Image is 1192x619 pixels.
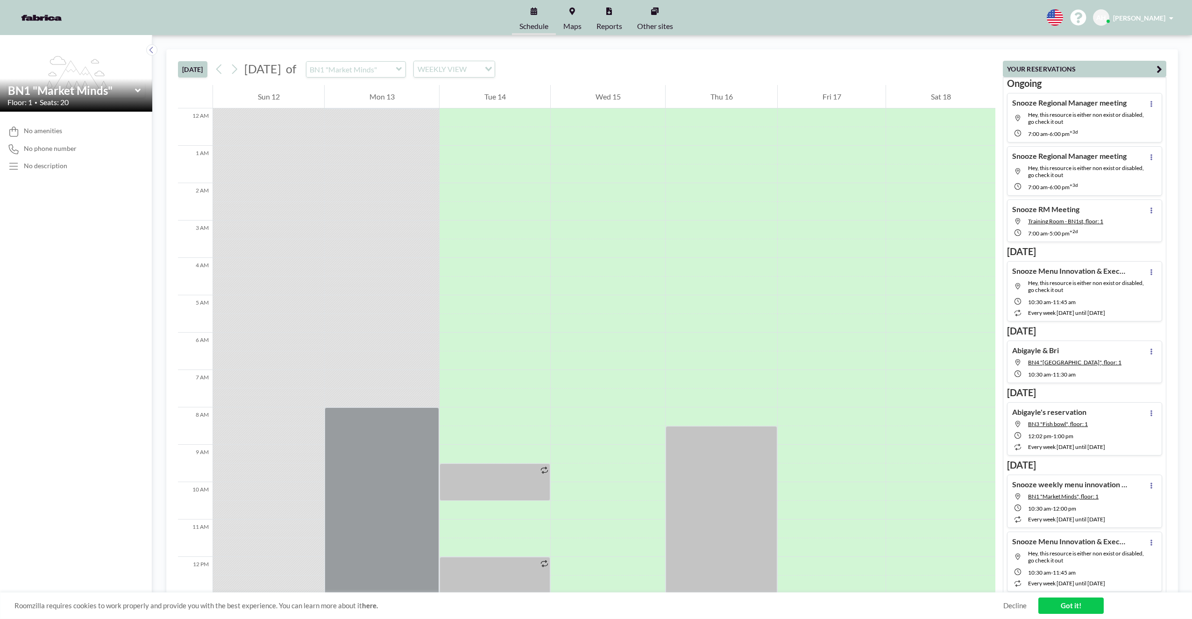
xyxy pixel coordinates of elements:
div: 8 AM [178,407,213,445]
span: 11:30 AM [1053,371,1076,378]
span: - [1048,130,1050,137]
div: 12 PM [178,557,213,594]
span: Hey, this resource is either non exist or disabled, go check it out [1028,111,1144,125]
span: No amenities [24,127,62,135]
input: Search for option [469,63,479,75]
span: No phone number [24,144,77,153]
img: organization-logo [15,8,68,27]
span: - [1051,371,1053,378]
h3: [DATE] [1007,246,1162,257]
h4: Snooze Regional Manager meeting [1012,151,1127,161]
div: 2 AM [178,183,213,221]
span: 6:00 PM [1050,130,1070,137]
span: 1:00 PM [1053,433,1073,440]
span: - [1048,184,1050,191]
div: Wed 15 [551,85,665,108]
span: AH [1096,14,1106,22]
div: Tue 14 [440,85,550,108]
div: 12 AM [178,108,213,146]
span: every week [DATE] until [DATE] [1028,443,1105,450]
span: 7:00 AM [1028,130,1048,137]
span: 6:00 PM [1050,184,1070,191]
span: - [1051,433,1053,440]
button: [DATE] [178,61,207,78]
span: Seats: 20 [40,98,69,107]
div: 5 AM [178,295,213,333]
span: Schedule [519,22,548,30]
h4: Snooze Menu Innovation & Execution [1012,266,1129,276]
div: No description [24,162,67,170]
span: 10:30 AM [1028,299,1051,306]
h3: [DATE] [1007,387,1162,398]
div: 1 AM [178,146,213,183]
div: 10 AM [178,482,213,519]
div: Search for option [414,61,495,77]
span: 5:00 PM [1050,230,1070,237]
sup: +3d [1070,129,1078,135]
span: of [286,62,296,76]
h4: Abigayle's reservation [1012,407,1086,417]
span: Hey, this resource is either non exist or disabled, go check it out [1028,279,1144,293]
span: Other sites [637,22,673,30]
span: every week [DATE] until [DATE] [1028,309,1105,316]
div: Mon 13 [325,85,439,108]
span: 11:45 AM [1053,569,1076,576]
h3: Ongoing [1007,78,1162,89]
span: 10:30 AM [1028,371,1051,378]
div: Fri 17 [778,85,886,108]
span: • [35,100,37,106]
input: BN1 "Market Minds" [8,84,135,97]
span: Maps [563,22,582,30]
h4: Abigayle & Bri [1012,346,1059,355]
span: [DATE] [244,62,281,76]
span: 12:00 PM [1053,505,1076,512]
span: BN3 "Fish bowl", floor: 1 [1028,420,1088,427]
span: - [1051,299,1053,306]
h4: Snooze weekly menu innovation & execution meeting [1012,480,1129,489]
span: 12:02 PM [1028,433,1051,440]
h4: Snooze Menu Innovation & Execution [1012,537,1129,546]
span: - [1051,569,1053,576]
a: here. [362,601,378,610]
span: Training Room - BN1st, floor: 1 [1028,218,1103,225]
span: every week [DATE] until [DATE] [1028,516,1105,523]
span: 10:30 AM [1028,505,1051,512]
div: 3 AM [178,221,213,258]
span: [PERSON_NAME] [1113,14,1165,22]
div: 4 AM [178,258,213,295]
span: Roomzilla requires cookies to work properly and provide you with the best experience. You can lea... [14,601,1003,610]
h3: [DATE] [1007,325,1162,337]
div: Thu 16 [666,85,777,108]
h4: Snooze RM Meeting [1012,205,1079,214]
span: 11:45 AM [1053,299,1076,306]
span: BN4 "Shelf Space Corner", floor: 1 [1028,359,1121,366]
button: YOUR RESERVATIONS [1003,61,1166,77]
h3: [DATE] [1007,459,1162,471]
sup: +3d [1070,182,1078,188]
span: 10:30 AM [1028,569,1051,576]
span: - [1048,230,1050,237]
div: 11 AM [178,519,213,557]
div: 9 AM [178,445,213,482]
span: WEEKLY VIEW [416,63,468,75]
div: Sun 12 [213,85,324,108]
div: Sat 18 [886,85,995,108]
a: Got it! [1038,598,1104,614]
div: 7 AM [178,370,213,407]
span: 7:00 AM [1028,184,1048,191]
a: Decline [1003,601,1027,610]
h4: Snooze Regional Manager meeting [1012,98,1127,107]
div: 6 AM [178,333,213,370]
span: 7:00 AM [1028,230,1048,237]
span: Reports [596,22,622,30]
span: Hey, this resource is either non exist or disabled, go check it out [1028,164,1144,178]
span: every week [DATE] until [DATE] [1028,580,1105,587]
span: - [1051,505,1053,512]
span: BN1 "Market Minds", floor: 1 [1028,493,1099,500]
sup: +2d [1070,228,1078,234]
span: Floor: 1 [7,98,32,107]
input: BN1 "Market Minds" [306,62,396,77]
span: Hey, this resource is either non exist or disabled, go check it out [1028,550,1144,564]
